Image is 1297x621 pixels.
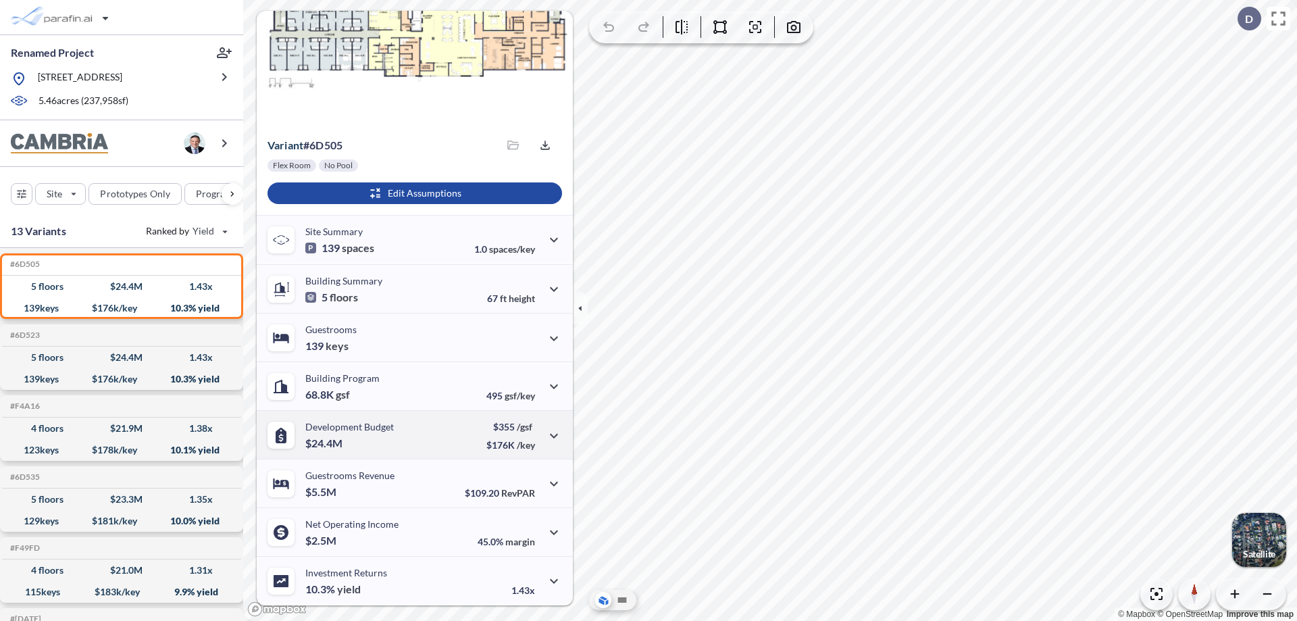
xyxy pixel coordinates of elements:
[326,339,349,353] span: keys
[7,401,40,411] h5: Click to copy the code
[1245,13,1253,25] p: D
[39,94,128,109] p: 5.46 acres ( 237,958 sf)
[184,183,257,205] button: Program
[38,70,122,87] p: [STREET_ADDRESS]
[388,187,461,200] p: Edit Assumptions
[35,183,86,205] button: Site
[305,324,357,335] p: Guestrooms
[478,536,535,547] p: 45.0%
[247,601,307,617] a: Mapbox homepage
[268,182,562,204] button: Edit Assumptions
[305,534,338,547] p: $2.5M
[11,223,66,239] p: 13 Variants
[511,585,535,596] p: 1.43x
[196,187,234,201] p: Program
[305,275,382,287] p: Building Summary
[305,518,399,530] p: Net Operating Income
[7,472,40,482] h5: Click to copy the code
[337,582,361,596] span: yield
[465,487,535,499] p: $109.20
[486,439,535,451] p: $176K
[474,243,535,255] p: 1.0
[268,139,342,152] p: # 6d505
[7,330,40,340] h5: Click to copy the code
[505,536,535,547] span: margin
[11,133,108,154] img: BrandImage
[88,183,182,205] button: Prototypes Only
[305,485,338,499] p: $5.5M
[324,160,353,171] p: No Pool
[7,543,40,553] h5: Click to copy the code
[517,421,532,432] span: /gsf
[273,160,311,171] p: Flex Room
[505,390,535,401] span: gsf/key
[305,470,395,481] p: Guestrooms Revenue
[1243,549,1275,560] p: Satellite
[336,388,350,401] span: gsf
[500,293,507,304] span: ft
[305,339,349,353] p: 139
[342,241,374,255] span: spaces
[509,293,535,304] span: height
[595,592,611,608] button: Aerial View
[501,487,535,499] span: RevPAR
[486,421,535,432] p: $355
[305,582,361,596] p: 10.3%
[305,226,363,237] p: Site Summary
[1227,610,1294,619] a: Improve this map
[193,224,215,238] span: Yield
[305,437,345,450] p: $24.4M
[305,421,394,432] p: Development Budget
[11,45,94,60] p: Renamed Project
[487,293,535,304] p: 67
[47,187,62,201] p: Site
[7,259,40,269] h5: Click to copy the code
[305,372,380,384] p: Building Program
[489,243,535,255] span: spaces/key
[1232,513,1286,567] img: Switcher Image
[486,390,535,401] p: 495
[305,388,350,401] p: 68.8K
[1157,610,1223,619] a: OpenStreetMap
[184,132,205,154] img: user logo
[305,291,358,304] p: 5
[614,592,630,608] button: Site Plan
[330,291,358,304] span: floors
[1232,513,1286,567] button: Switcher ImageSatellite
[135,220,236,242] button: Ranked by Yield
[305,567,387,578] p: Investment Returns
[305,241,374,255] p: 139
[268,139,303,151] span: Variant
[517,439,535,451] span: /key
[1118,610,1155,619] a: Mapbox
[100,187,170,201] p: Prototypes Only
